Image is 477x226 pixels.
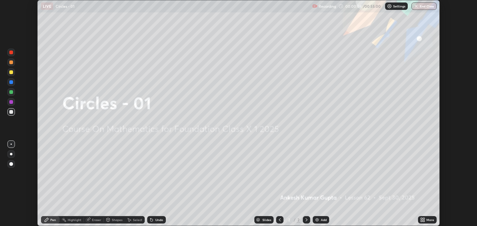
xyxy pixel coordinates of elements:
div: Shapes [112,218,122,221]
div: Highlight [68,218,81,221]
div: Eraser [92,218,101,221]
div: Pen [50,218,56,221]
button: End Class [411,2,437,10]
div: More [426,218,434,221]
div: Select [133,218,142,221]
div: / [293,218,295,222]
p: Settings [393,5,405,8]
p: Recording [319,4,336,9]
img: end-class-cross [414,4,419,9]
div: Add [321,218,327,221]
p: LIVE [43,4,51,9]
div: 2 [286,218,292,222]
img: add-slide-button [315,217,320,222]
div: Slides [262,218,271,221]
p: Circles - 01 [56,4,75,9]
div: Undo [155,218,163,221]
img: recording.375f2c34.svg [312,4,317,9]
div: 2 [297,217,300,223]
img: class-settings-icons [387,4,392,9]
